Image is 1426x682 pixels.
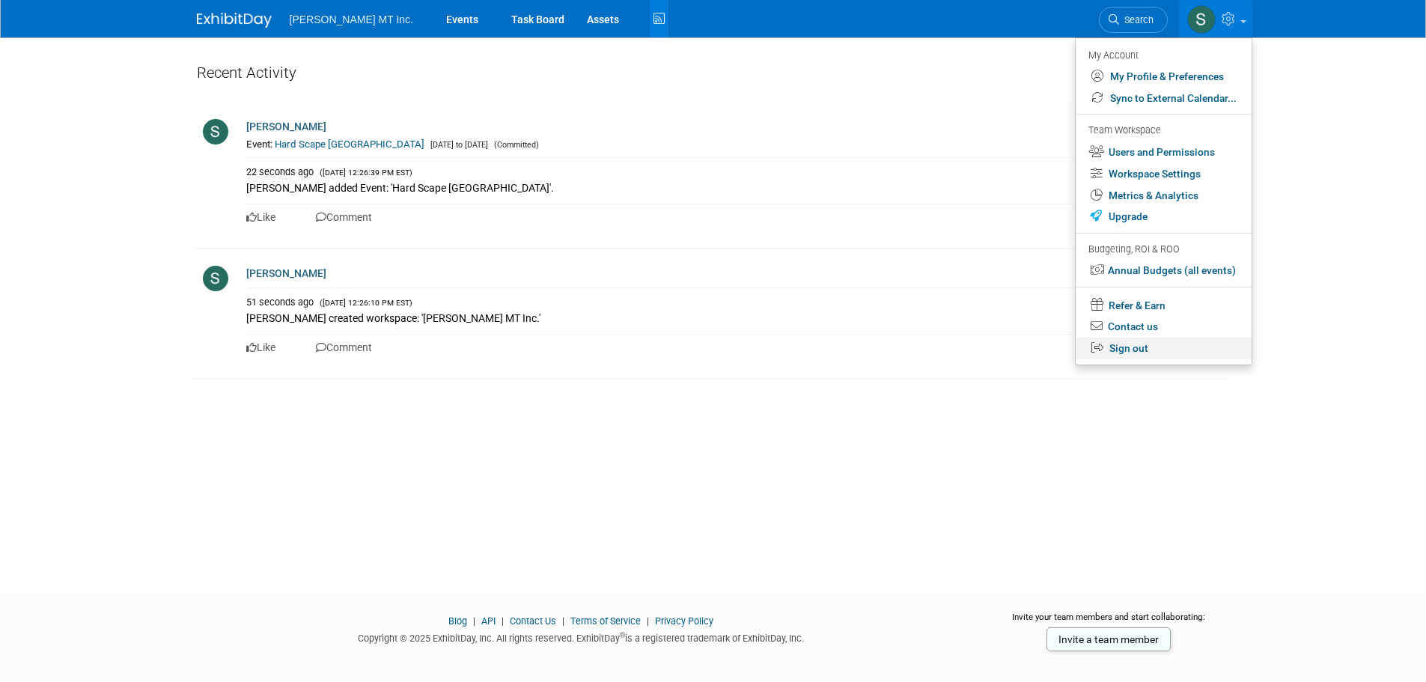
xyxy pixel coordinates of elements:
[316,341,372,353] a: Comment
[1076,66,1252,88] a: My Profile & Preferences
[246,166,314,177] span: 22 seconds ago
[203,119,228,144] img: S.jpg
[246,267,326,279] a: [PERSON_NAME]
[448,615,467,627] a: Blog
[246,309,1220,326] div: [PERSON_NAME] created workspace: '[PERSON_NAME] MT Inc.'
[988,611,1230,633] div: Invite your team members and start collaborating:
[498,615,508,627] span: |
[490,140,539,150] span: (Committed)
[316,168,412,177] span: ([DATE] 12:26:39 PM EST)
[1088,46,1237,64] div: My Account
[197,56,1185,96] div: Recent Activity
[1099,7,1168,33] a: Search
[1076,141,1252,163] a: Users and Permissions
[246,211,275,223] a: Like
[316,298,412,308] span: ([DATE] 12:26:10 PM EST)
[481,615,496,627] a: API
[1076,206,1252,228] a: Upgrade
[246,121,326,133] a: [PERSON_NAME]
[510,615,556,627] a: Contact Us
[427,140,488,150] span: [DATE] to [DATE]
[246,341,275,353] a: Like
[1187,5,1216,34] img: selena fisk
[469,615,479,627] span: |
[1076,338,1252,359] a: Sign out
[1088,123,1237,139] div: Team Workspace
[246,296,314,308] span: 51 seconds ago
[1119,14,1154,25] span: Search
[1076,316,1252,338] a: Contact us
[203,266,228,291] img: S.jpg
[246,179,1220,195] div: [PERSON_NAME] added Event: 'Hard Scape [GEOGRAPHIC_DATA]'.
[570,615,641,627] a: Terms of Service
[197,13,272,28] img: ExhibitDay
[643,615,653,627] span: |
[1076,293,1252,317] a: Refer & Earn
[1088,242,1237,258] div: Budgeting, ROI & ROO
[1076,163,1252,185] a: Workspace Settings
[275,138,424,150] a: Hard Scape [GEOGRAPHIC_DATA]
[197,628,966,645] div: Copyright © 2025 ExhibitDay, Inc. All rights reserved. ExhibitDay is a registered trademark of Ex...
[1076,185,1252,207] a: Metrics & Analytics
[655,615,713,627] a: Privacy Policy
[246,138,272,150] span: Event:
[1076,88,1252,109] a: Sync to External Calendar...
[620,631,625,639] sup: ®
[316,211,372,223] a: Comment
[558,615,568,627] span: |
[1046,627,1171,651] a: Invite a team member
[1076,260,1252,281] a: Annual Budgets (all events)
[290,13,413,25] span: [PERSON_NAME] MT Inc.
